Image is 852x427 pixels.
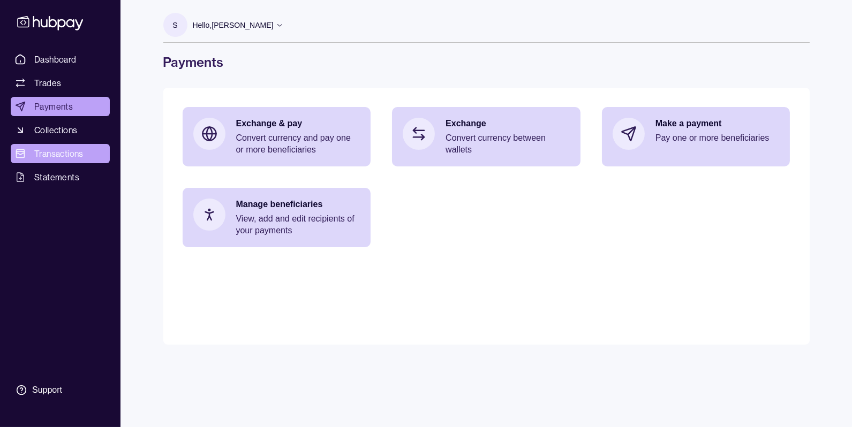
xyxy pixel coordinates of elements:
a: Trades [11,73,110,93]
a: Dashboard [11,50,110,69]
h1: Payments [163,54,810,71]
span: Transactions [34,147,84,160]
p: Convert currency and pay one or more beneficiaries [236,132,360,156]
div: Support [32,384,62,396]
a: Statements [11,167,110,187]
p: Hello, [PERSON_NAME] [193,19,274,31]
p: Manage beneficiaries [236,199,360,210]
span: Payments [34,100,73,113]
span: Collections [34,124,77,136]
p: View, add and edit recipients of your payments [236,213,360,237]
span: Dashboard [34,53,77,66]
p: Convert currency between wallets [446,132,570,156]
a: Manage beneficiariesView, add and edit recipients of your payments [183,188,371,247]
p: Exchange [446,118,570,129]
p: Make a payment [655,118,780,129]
a: Transactions [11,144,110,163]
p: Pay one or more beneficiaries [655,132,780,144]
span: Trades [34,77,61,89]
a: Exchange & payConvert currency and pay one or more beneficiaries [183,107,371,166]
a: Make a paymentPay one or more beneficiaries [602,107,790,161]
p: Exchange & pay [236,118,360,129]
a: Support [11,379,110,401]
a: Payments [11,97,110,116]
p: S [172,19,177,31]
span: Statements [34,171,79,184]
a: ExchangeConvert currency between wallets [392,107,580,166]
a: Collections [11,120,110,140]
